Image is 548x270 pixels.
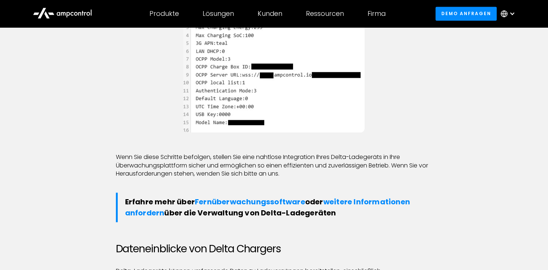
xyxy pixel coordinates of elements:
[306,10,344,18] div: Ressourcen
[149,10,179,18] div: Produkte
[435,7,497,20] a: Demo anfragen
[164,208,336,218] strong: über die Verwaltung von Delta-Ladegeräten
[125,197,195,207] strong: Erfahre mehr über
[203,10,234,18] div: Lösungen
[258,10,282,18] div: Kunden
[195,197,305,207] a: Fernüberwachungssoftware
[368,10,386,18] div: Firma
[183,7,365,132] img: Configuration File Delta EV Charger
[305,197,323,207] strong: oder
[125,197,410,218] a: weitere Informationen anfordern
[116,153,432,178] p: Wenn Sie diese Schritte befolgen, stellen Sie eine nahtlose Integration Ihres Delta-Ladegeräts in...
[116,243,432,255] h2: Dateneinblicke von Delta Chargers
